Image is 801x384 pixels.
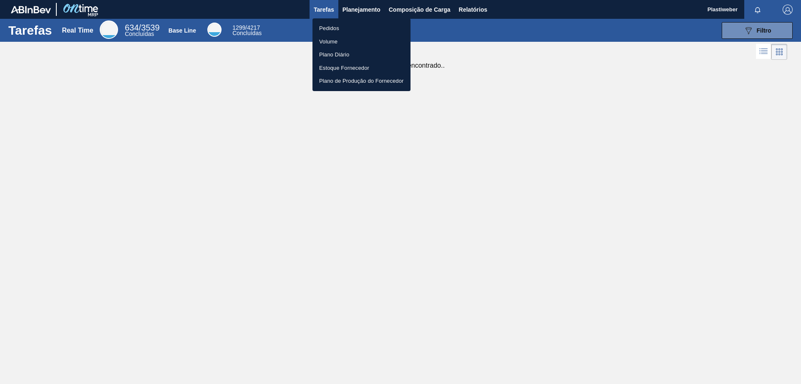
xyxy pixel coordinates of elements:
a: Volume [312,35,411,48]
a: Pedidos [312,22,411,35]
a: Plano Diário [312,48,411,61]
a: Estoque Fornecedor [312,61,411,75]
a: Plano de Produção do Fornecedor [312,74,411,88]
